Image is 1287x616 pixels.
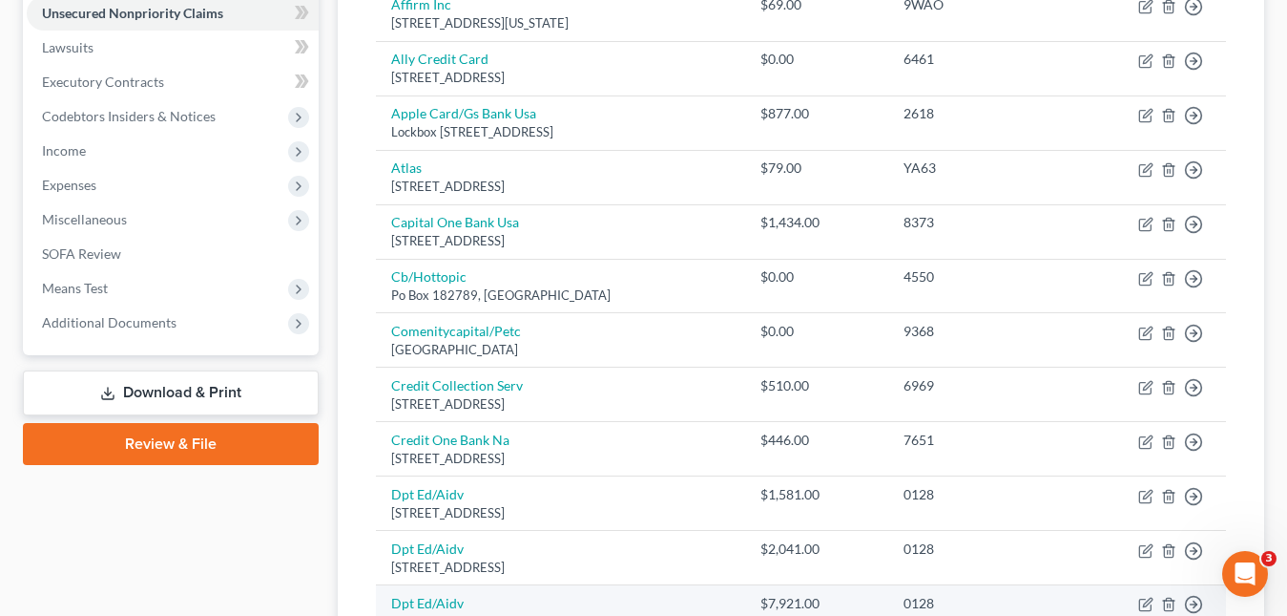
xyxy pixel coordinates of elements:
[903,540,1059,559] div: 0128
[42,314,176,330] span: Additional Documents
[760,485,873,504] div: $1,581.00
[760,213,873,232] div: $1,434.00
[391,341,729,359] div: [GEOGRAPHIC_DATA]
[27,65,319,99] a: Executory Contracts
[27,237,319,271] a: SOFA Review
[391,69,729,87] div: [STREET_ADDRESS]
[42,142,86,159] span: Income
[391,178,729,196] div: [STREET_ADDRESS]
[1261,551,1277,566] span: 3
[391,214,519,230] a: Capital One Bank Usa
[760,104,873,123] div: $877.00
[42,74,164,90] span: Executory Contracts
[903,431,1059,450] div: 7651
[903,322,1059,341] div: 9368
[903,267,1059,287] div: 4550
[391,323,521,339] a: Comenitycapital/Petc
[391,395,729,414] div: [STREET_ADDRESS]
[760,322,873,341] div: $0.00
[391,159,422,176] a: Atlas
[42,5,223,21] span: Unsecured Nonpriority Claims
[391,105,536,121] a: Apple Card/Gs Bank Usa
[42,177,96,193] span: Expenses
[42,211,127,227] span: Miscellaneous
[903,594,1059,613] div: 0128
[391,268,467,285] a: Cb/Hottopic
[391,486,464,502] a: Dpt Ed/Aidv
[760,159,873,178] div: $79.00
[391,123,729,141] div: Lockbox [STREET_ADDRESS]
[391,232,729,250] div: [STREET_ADDRESS]
[391,287,729,305] div: Po Box 182789, [GEOGRAPHIC_DATA]
[391,559,729,577] div: [STREET_ADDRESS]
[760,431,873,450] div: $446.00
[391,432,509,448] a: Credit One Bank Na
[760,540,873,559] div: $2,041.00
[42,108,216,124] span: Codebtors Insiders & Notices
[391,14,729,32] div: [STREET_ADDRESS][US_STATE]
[903,376,1059,395] div: 6969
[903,213,1059,232] div: 8373
[903,159,1059,178] div: YA63
[760,267,873,287] div: $0.00
[391,595,464,611] a: Dpt Ed/Aidv
[27,31,319,65] a: Lawsuits
[760,376,873,395] div: $510.00
[391,504,729,522] div: [STREET_ADDRESS]
[760,50,873,69] div: $0.00
[42,245,121,262] span: SOFA Review
[903,104,1059,123] div: 2618
[42,280,108,296] span: Means Test
[391,450,729,468] div: [STREET_ADDRESS]
[23,371,319,415] a: Download & Print
[391,541,464,557] a: Dpt Ed/Aidv
[903,50,1059,69] div: 6461
[23,423,319,465] a: Review & File
[760,594,873,613] div: $7,921.00
[42,39,93,55] span: Lawsuits
[391,377,523,393] a: Credit Collection Serv
[1222,551,1268,597] iframe: Intercom live chat
[903,485,1059,504] div: 0128
[391,51,488,67] a: Ally Credit Card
